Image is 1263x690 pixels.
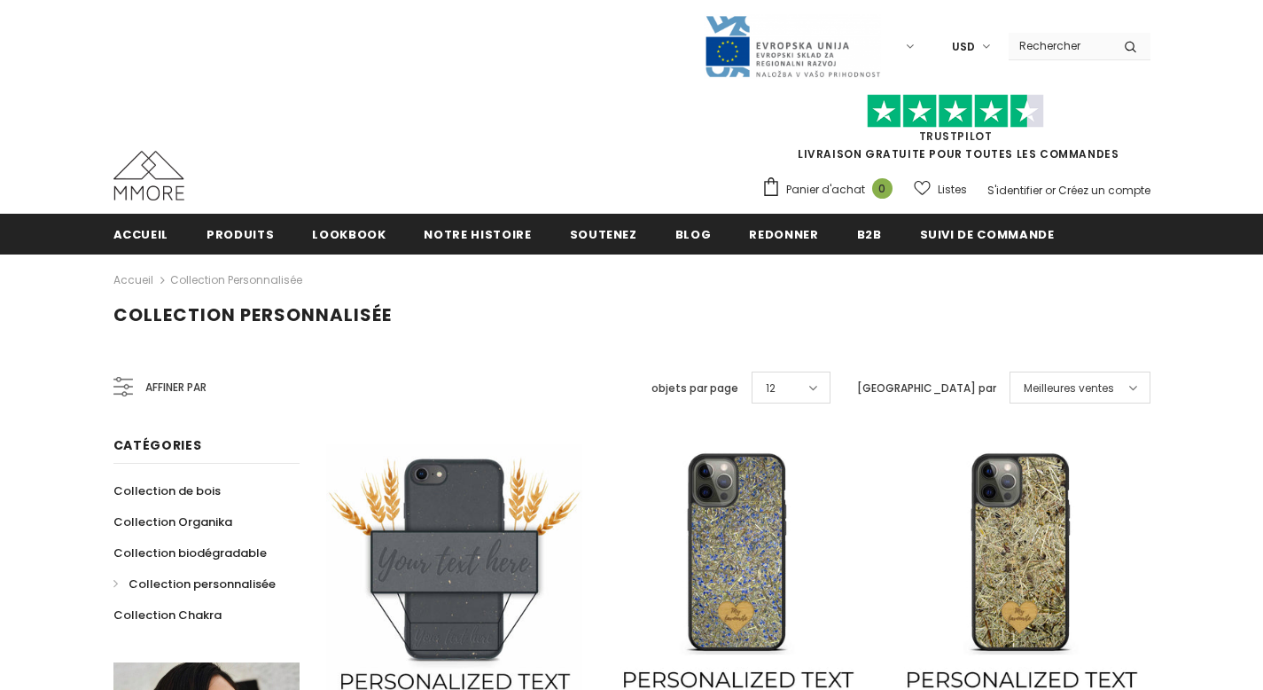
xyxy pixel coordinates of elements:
[113,214,169,254] a: Accueil
[857,214,882,254] a: B2B
[1009,33,1111,59] input: Search Site
[113,568,276,600] a: Collection personnalisée
[113,482,221,499] span: Collection de bois
[207,214,274,254] a: Produits
[312,214,386,254] a: Lookbook
[867,94,1044,129] img: Faites confiance aux étoiles pilotes
[766,380,776,397] span: 12
[651,380,738,397] label: objets par page
[675,226,712,243] span: Blog
[570,226,637,243] span: soutenez
[113,514,232,530] span: Collection Organika
[424,226,531,243] span: Notre histoire
[1024,380,1114,397] span: Meilleures ventes
[113,436,202,454] span: Catégories
[675,214,712,254] a: Blog
[857,226,882,243] span: B2B
[920,214,1055,254] a: Suivi de commande
[914,174,967,205] a: Listes
[312,226,386,243] span: Lookbook
[570,214,637,254] a: soutenez
[129,576,276,592] span: Collection personnalisée
[749,214,818,254] a: Redonner
[1058,183,1150,198] a: Créez un compte
[938,181,967,199] span: Listes
[113,226,169,243] span: Accueil
[704,14,881,79] img: Javni Razpis
[786,181,865,199] span: Panier d'achat
[207,226,274,243] span: Produits
[920,226,1055,243] span: Suivi de commande
[749,226,818,243] span: Redonner
[424,214,531,254] a: Notre histoire
[987,183,1042,198] a: S'identifier
[113,270,153,291] a: Accueil
[1045,183,1056,198] span: or
[113,545,267,561] span: Collection biodégradable
[872,178,893,199] span: 0
[113,600,222,631] a: Collection Chakra
[113,607,222,623] span: Collection Chakra
[145,378,207,397] span: Affiner par
[952,38,975,56] span: USD
[919,129,993,144] a: TrustPilot
[761,176,901,203] a: Panier d'achat 0
[113,475,221,506] a: Collection de bois
[704,38,881,53] a: Javni Razpis
[113,506,232,537] a: Collection Organika
[113,537,267,568] a: Collection biodégradable
[170,272,302,287] a: Collection personnalisée
[761,102,1150,161] span: LIVRAISON GRATUITE POUR TOUTES LES COMMANDES
[857,380,996,397] label: [GEOGRAPHIC_DATA] par
[113,151,184,200] img: Cas MMORE
[113,302,392,327] span: Collection personnalisée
